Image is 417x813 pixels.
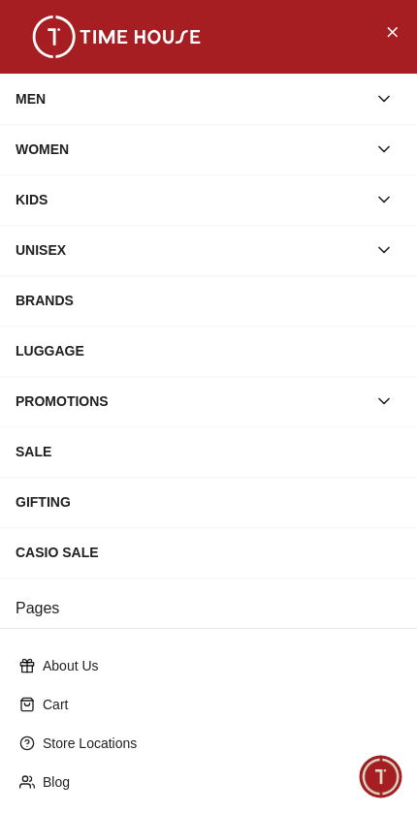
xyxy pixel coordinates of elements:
p: About Us [43,656,390,675]
div: WOMEN [16,132,367,167]
div: LUGGAGE [16,333,401,368]
div: KIDS [16,182,367,217]
p: Blog [43,772,390,792]
div: CASIO SALE [16,535,401,570]
div: PROMOTIONS [16,384,367,419]
button: Close Menu [376,16,407,47]
div: MEN [16,81,367,116]
div: BRANDS [16,283,401,318]
div: SALE [16,434,401,469]
p: Cart [43,695,390,714]
div: GIFTING [16,485,401,519]
img: ... [19,16,213,58]
div: Chat Widget [360,756,402,798]
p: Store Locations [43,734,390,753]
div: UNISEX [16,233,367,267]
